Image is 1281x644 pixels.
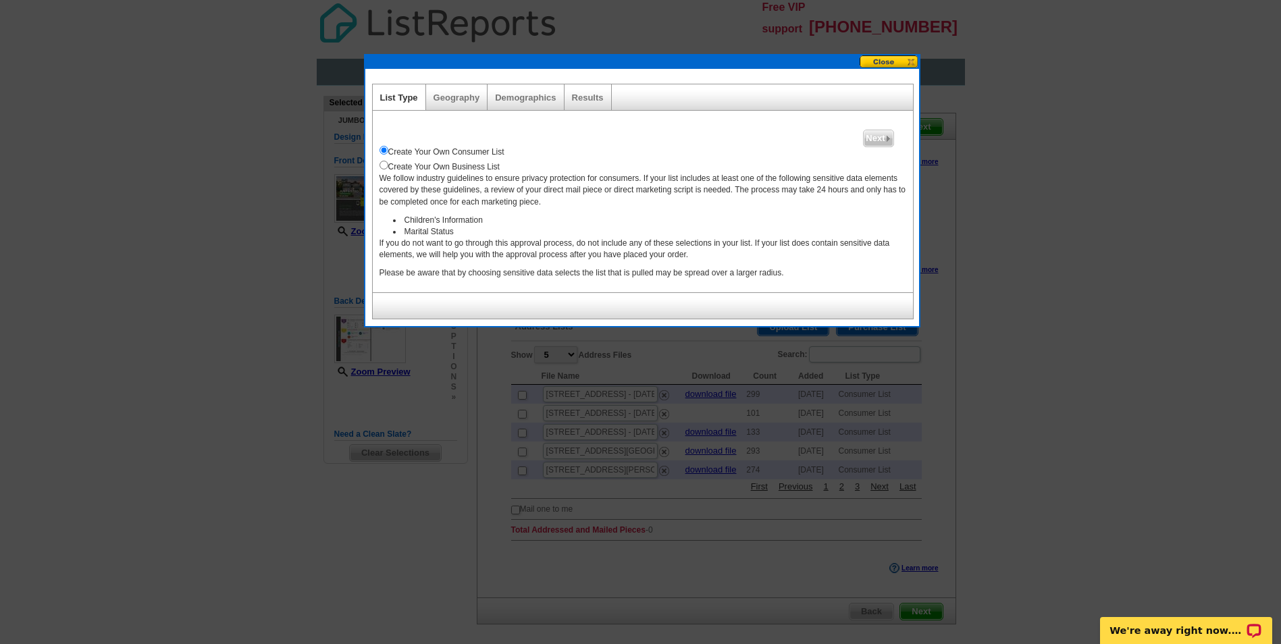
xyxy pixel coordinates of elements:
[393,215,906,226] li: Children's Information
[572,92,604,103] a: Results
[380,143,906,158] div: Create Your Own Consumer List
[380,173,906,207] p: We follow industry guidelines to ensure privacy protection for consumers. If your list includes a...
[393,226,906,238] li: Marital Status
[495,92,556,103] a: Demographics
[885,136,891,142] img: button-next-arrow-gray.png
[380,238,906,261] p: If you do not want to go through this approval process, do not include any of these selections in...
[380,158,906,173] div: Create Your Own Business List
[380,92,418,103] a: List Type
[1091,601,1281,644] iframe: LiveChat chat widget
[380,267,906,279] p: Please be aware that by choosing sensitive data selects the list that is pulled may be spread ove...
[863,130,893,147] a: Next
[864,130,893,146] span: Next
[434,92,480,103] a: Geography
